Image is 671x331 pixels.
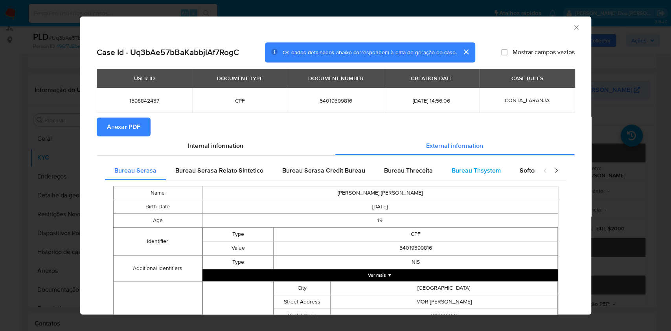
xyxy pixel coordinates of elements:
span: Os dados detalhados abaixo correspondem à data de geração do caso. [283,48,456,56]
td: CPF [274,228,557,241]
span: External information [426,141,483,150]
span: CONTA_LARANJA [505,96,550,104]
span: Bureau Threceita [384,166,433,175]
td: Identifier [113,228,202,256]
td: Type [202,256,274,269]
td: [DATE] [202,200,558,214]
td: Birth Date [113,200,202,214]
input: Mostrar campos vazios [501,49,507,55]
span: Bureau Serasa Credit Bureau [282,166,365,175]
span: Internal information [188,141,243,150]
button: Fechar a janela [572,24,579,31]
td: Name [113,186,202,200]
td: Postal Code [274,309,331,323]
span: CPF [202,97,278,104]
span: Bureau Thsystem [452,166,501,175]
td: City [274,281,331,295]
div: Detailed info [97,136,575,155]
span: 1598842437 [106,97,183,104]
div: CREATION DATE [406,72,457,85]
div: DOCUMENT TYPE [212,72,268,85]
span: Bureau Serasa Relato Sintetico [175,166,263,175]
td: Value [202,241,274,255]
div: CASE RULES [506,72,548,85]
button: Anexar PDF [97,118,151,136]
span: [DATE] 14:56:06 [393,97,470,104]
div: DOCUMENT NUMBER [303,72,368,85]
span: Bureau Serasa [114,166,156,175]
td: Age [113,214,202,228]
span: Softon [520,166,538,175]
button: Expand array [202,269,558,281]
td: 08390260 [331,309,557,323]
h2: Case Id - Uq3bAe57bBaKabbjlAf7RogC [97,47,239,57]
span: Mostrar campos vazios [512,48,574,56]
td: [PERSON_NAME] [PERSON_NAME] [202,186,558,200]
td: NIS [274,256,557,269]
div: USER ID [129,72,160,85]
button: cerrar [456,42,475,61]
td: MOR [PERSON_NAME] [331,295,557,309]
td: Type [202,228,274,241]
div: closure-recommendation-modal [80,17,591,314]
td: [GEOGRAPHIC_DATA] [331,281,557,295]
span: Anexar PDF [107,118,140,136]
td: Street Address [274,295,331,309]
td: Additional Identifiers [113,256,202,281]
span: 54019399816 [297,97,374,104]
div: Detailed external info [105,161,535,180]
td: 19 [202,214,558,228]
td: 54019399816 [274,241,557,255]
